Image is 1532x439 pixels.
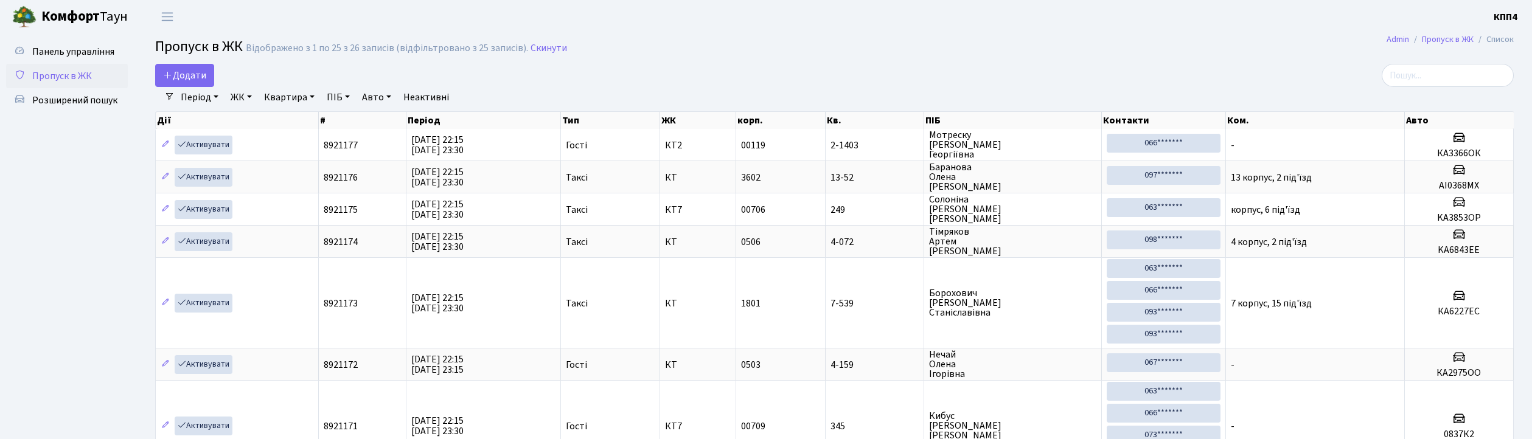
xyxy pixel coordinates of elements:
[1410,244,1508,256] h5: KA6843EE
[1410,212,1508,224] h5: KA3853OP
[741,420,765,433] span: 00709
[1231,139,1234,152] span: -
[1382,64,1514,87] input: Пошук...
[830,299,919,308] span: 7-539
[929,227,1096,256] span: Тімряков Артем [PERSON_NAME]
[324,420,358,433] span: 8921171
[741,139,765,152] span: 00119
[411,165,464,189] span: [DATE] 22:15 [DATE] 23:30
[561,112,660,129] th: Тип
[322,87,355,108] a: ПІБ
[324,235,358,249] span: 8921174
[1231,297,1312,310] span: 7 корпус, 15 під'їзд
[41,7,128,27] span: Таун
[830,237,919,247] span: 4-072
[830,140,919,150] span: 2-1403
[411,353,464,376] span: [DATE] 22:15 [DATE] 23:15
[741,235,761,249] span: 0506
[665,421,731,431] span: КТ7
[665,360,731,370] span: КТ
[741,297,761,310] span: 1801
[741,203,765,216] span: 00706
[411,230,464,254] span: [DATE] 22:15 [DATE] 23:30
[826,112,925,129] th: Кв.
[411,198,464,221] span: [DATE] 22:15 [DATE] 23:30
[929,130,1096,159] span: Мотреску [PERSON_NAME] Георгіївна
[929,350,1096,379] span: Нечай Олена Ігорівна
[741,358,761,372] span: 0503
[324,358,358,372] span: 8921172
[246,43,528,54] div: Відображено з 1 по 25 з 26 записів (відфільтровано з 25 записів).
[665,173,731,182] span: КТ
[736,112,826,129] th: корп.
[1231,358,1234,372] span: -
[665,299,731,308] span: КТ
[163,69,206,82] span: Додати
[1231,203,1300,216] span: корпус, 6 під'їзд
[155,64,214,87] a: Додати
[566,360,587,370] span: Гості
[175,136,232,154] a: Активувати
[1368,27,1532,52] nav: breadcrumb
[830,421,919,431] span: 345
[411,414,464,438] span: [DATE] 22:15 [DATE] 23:30
[1231,171,1312,184] span: 13 корпус, 2 під'їзд
[929,195,1096,224] span: Солоніна [PERSON_NAME] [PERSON_NAME]
[929,162,1096,192] span: Баранова Олена [PERSON_NAME]
[1231,235,1307,249] span: 4 корпус, 2 під'їзд
[830,360,919,370] span: 4-159
[175,200,232,219] a: Активувати
[741,171,761,184] span: 3602
[156,112,319,129] th: Дії
[1422,33,1474,46] a: Пропуск в ЖК
[176,87,223,108] a: Період
[12,5,37,29] img: logo.png
[665,140,731,150] span: КТ2
[226,87,257,108] a: ЖК
[665,237,731,247] span: КТ
[1387,33,1409,46] a: Admin
[175,417,232,435] a: Активувати
[1494,10,1517,24] a: КПП4
[1410,306,1508,317] h5: КА6227ЕС
[411,291,464,315] span: [DATE] 22:15 [DATE] 23:30
[924,112,1102,129] th: ПІБ
[324,297,358,310] span: 8921173
[566,173,588,182] span: Таксі
[830,205,919,215] span: 249
[175,168,232,187] a: Активувати
[830,173,919,182] span: 13-52
[175,232,232,251] a: Активувати
[175,294,232,313] a: Активувати
[566,299,588,308] span: Таксі
[175,355,232,374] a: Активувати
[152,7,183,27] button: Переключити навігацію
[357,87,396,108] a: Авто
[1102,112,1226,129] th: Контакти
[1226,112,1405,129] th: Ком.
[324,139,358,152] span: 8921177
[411,133,464,157] span: [DATE] 22:15 [DATE] 23:30
[399,87,454,108] a: Неактивні
[1474,33,1514,46] li: Список
[6,40,128,64] a: Панель управління
[531,43,567,54] a: Скинути
[929,288,1096,317] span: Борохович [PERSON_NAME] Станіславівна
[155,36,243,57] span: Пропуск в ЖК
[324,171,358,184] span: 8921176
[324,203,358,216] span: 8921175
[1410,148,1508,159] h5: КА3366ОК
[1410,180,1508,192] h5: AI0368MX
[566,140,587,150] span: Гості
[1410,367,1508,379] h5: КА2975ОО
[259,87,319,108] a: Квартира
[566,421,587,431] span: Гості
[665,205,731,215] span: КТ7
[1405,112,1514,129] th: Авто
[41,7,100,26] b: Комфорт
[319,112,407,129] th: #
[566,205,588,215] span: Таксі
[1231,420,1234,433] span: -
[32,69,92,83] span: Пропуск в ЖК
